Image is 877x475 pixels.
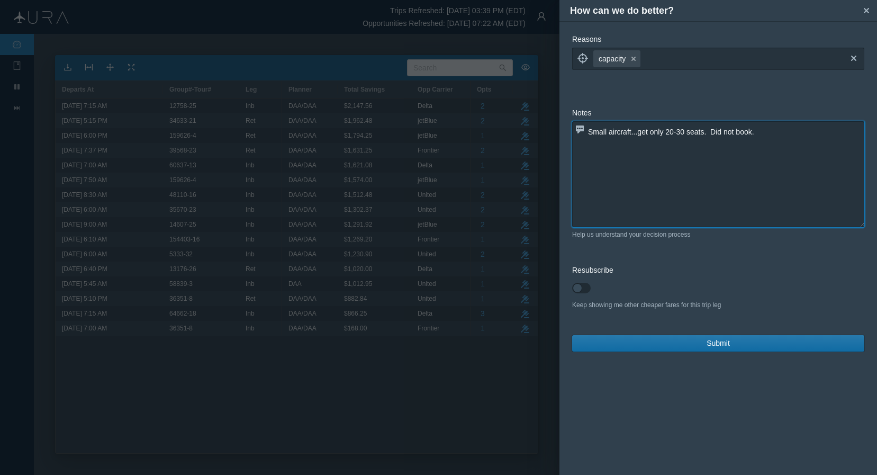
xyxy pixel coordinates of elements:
span: Submit [707,338,730,349]
textarea: Small aircraft...get only 20-30 seats. Did not book. [572,121,864,227]
h4: How can we do better? [570,4,858,18]
span: Resubscribe [572,266,613,274]
div: Keep showing me other cheaper fares for this trip leg [572,300,864,310]
div: Help us understand your decision process [572,230,864,239]
button: Close [858,3,874,19]
span: capacity [599,53,626,64]
span: Notes [572,109,592,117]
span: Reasons [572,35,601,43]
button: Submit [572,335,864,352]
